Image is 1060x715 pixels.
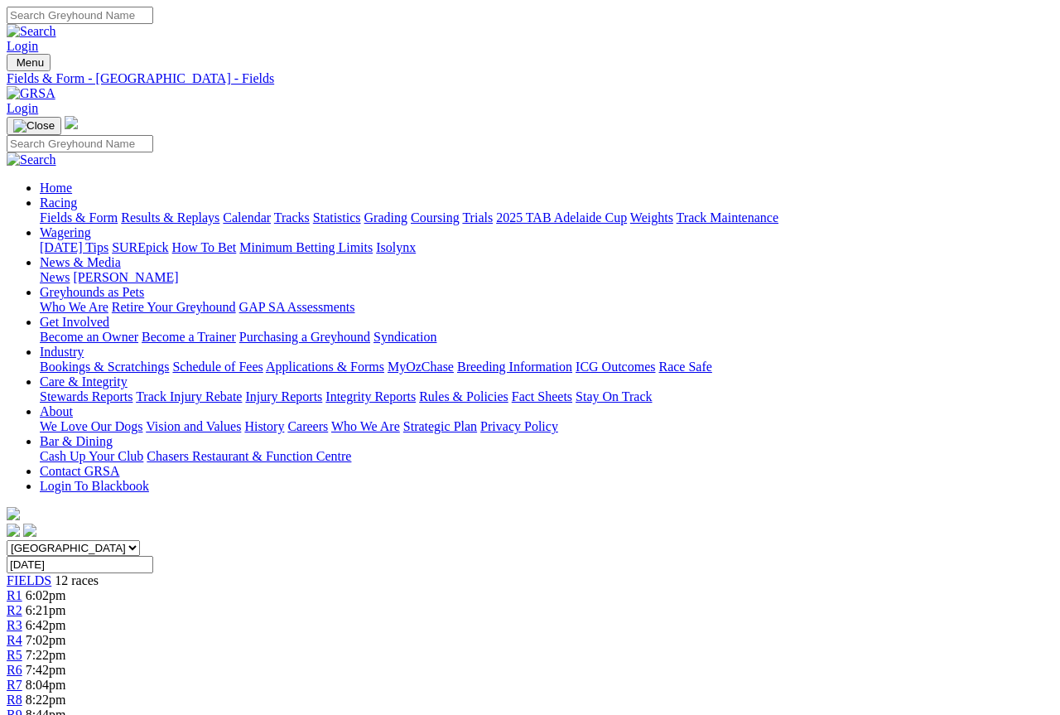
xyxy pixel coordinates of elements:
a: Bookings & Scratchings [40,360,169,374]
div: Wagering [40,240,1053,255]
a: Trials [462,210,493,225]
span: 7:02pm [26,633,66,647]
a: Applications & Forms [266,360,384,374]
input: Select date [7,556,153,573]
a: Weights [630,210,673,225]
button: Toggle navigation [7,54,51,71]
a: Who We Are [331,419,400,433]
a: Grading [364,210,407,225]
a: Coursing [411,210,460,225]
a: Care & Integrity [40,374,128,389]
a: Wagering [40,225,91,239]
a: [DATE] Tips [40,240,108,254]
div: Get Involved [40,330,1053,345]
a: R7 [7,678,22,692]
a: R8 [7,693,22,707]
span: 8:22pm [26,693,66,707]
img: GRSA [7,86,55,101]
a: MyOzChase [388,360,454,374]
a: Careers [287,419,328,433]
a: Login [7,39,38,53]
a: Results & Replays [121,210,219,225]
a: R5 [7,648,22,662]
a: How To Bet [172,240,237,254]
a: Rules & Policies [419,389,508,403]
img: Search [7,24,56,39]
span: R3 [7,618,22,632]
a: Fact Sheets [512,389,572,403]
a: Login To Blackbook [40,479,149,493]
a: SUREpick [112,240,168,254]
button: Toggle navigation [7,117,61,135]
span: 12 races [55,573,99,587]
div: Care & Integrity [40,389,1053,404]
a: Fields & Form - [GEOGRAPHIC_DATA] - Fields [7,71,1053,86]
a: Breeding Information [457,360,572,374]
a: Industry [40,345,84,359]
a: Contact GRSA [40,464,119,478]
a: Become a Trainer [142,330,236,344]
a: R6 [7,663,22,677]
a: Get Involved [40,315,109,329]
div: News & Media [40,270,1053,285]
a: 2025 TAB Adelaide Cup [496,210,627,225]
img: Close [13,119,55,133]
a: Track Injury Rebate [136,389,242,403]
span: 6:21pm [26,603,66,617]
a: Integrity Reports [325,389,416,403]
a: R1 [7,588,22,602]
a: Purchasing a Greyhound [239,330,370,344]
a: Chasers Restaurant & Function Centre [147,449,351,463]
a: FIELDS [7,573,51,587]
a: Privacy Policy [480,419,558,433]
a: Vision and Values [146,419,241,433]
a: History [244,419,284,433]
div: Greyhounds as Pets [40,300,1053,315]
a: Retire Your Greyhound [112,300,236,314]
a: R2 [7,603,22,617]
div: About [40,419,1053,434]
input: Search [7,135,153,152]
a: ICG Outcomes [576,360,655,374]
span: Menu [17,56,44,69]
span: 6:02pm [26,588,66,602]
div: Racing [40,210,1053,225]
a: We Love Our Dogs [40,419,142,433]
div: Bar & Dining [40,449,1053,464]
a: Cash Up Your Club [40,449,143,463]
span: 6:42pm [26,618,66,632]
a: Stay On Track [576,389,652,403]
a: Greyhounds as Pets [40,285,144,299]
a: News & Media [40,255,121,269]
a: Become an Owner [40,330,138,344]
img: logo-grsa-white.png [7,507,20,520]
a: Syndication [373,330,436,344]
a: Stewards Reports [40,389,132,403]
a: News [40,270,70,284]
a: GAP SA Assessments [239,300,355,314]
input: Search [7,7,153,24]
a: Tracks [274,210,310,225]
span: 8:04pm [26,678,66,692]
a: R4 [7,633,22,647]
div: Industry [40,360,1053,374]
a: [PERSON_NAME] [73,270,178,284]
img: twitter.svg [23,524,36,537]
img: logo-grsa-white.png [65,116,78,129]
a: Who We Are [40,300,108,314]
span: 7:42pm [26,663,66,677]
span: 7:22pm [26,648,66,662]
a: About [40,404,73,418]
a: Home [40,181,72,195]
a: Minimum Betting Limits [239,240,373,254]
a: Fields & Form [40,210,118,225]
a: Schedule of Fees [172,360,263,374]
